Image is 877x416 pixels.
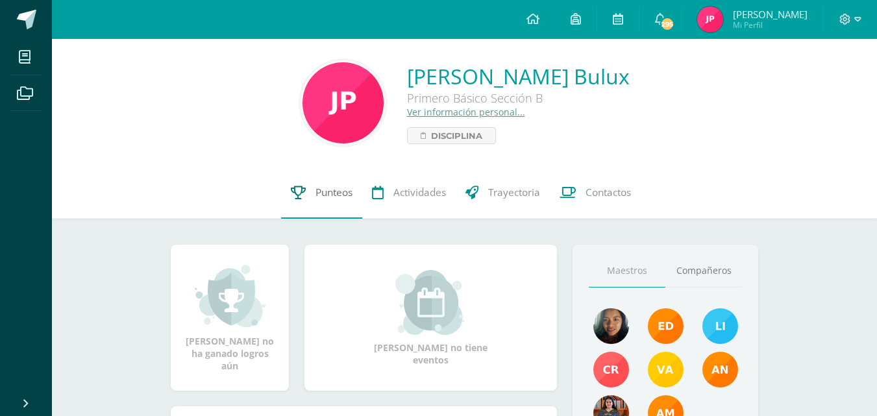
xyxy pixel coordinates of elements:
img: c97de3f0a4f62e6deb7e91c2258cdedc.png [593,308,629,344]
span: Trayectoria [488,186,540,199]
a: Trayectoria [456,167,550,219]
a: Maestros [589,254,665,288]
span: 295 [660,17,674,31]
img: 6117b1eb4e8225ef5a84148c985d17e2.png [593,352,629,387]
span: Mi Perfil [733,19,808,31]
a: Actividades [362,167,456,219]
img: a348d660b2b29c2c864a8732de45c20a.png [702,352,738,387]
img: event_small.png [395,270,466,335]
a: Contactos [550,167,641,219]
a: Punteos [281,167,362,219]
img: 29eaa85aa6d3279688a24a14034906f4.png [697,6,723,32]
a: Compañeros [665,254,742,288]
span: Contactos [586,186,631,199]
img: cd5e356245587434922763be3243eb79.png [648,352,684,387]
a: Disciplina [407,127,496,144]
div: [PERSON_NAME] no tiene eventos [366,270,496,366]
div: [PERSON_NAME] no ha ganado logros aún [184,263,276,372]
div: Primero Básico Sección B [407,90,630,106]
span: [PERSON_NAME] [733,8,808,21]
img: f40e456500941b1b33f0807dd74ea5cf.png [648,308,684,344]
img: achievement_small.png [195,263,266,328]
span: Punteos [315,186,352,199]
img: 93ccdf12d55837f49f350ac5ca2a40a5.png [702,308,738,344]
a: [PERSON_NAME] Bulux [407,62,630,90]
span: Disciplina [431,128,482,143]
span: Actividades [393,186,446,199]
a: Ver información personal... [407,106,525,118]
img: 9efa878255661df22d6dc3a5db25274e.png [303,62,384,143]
